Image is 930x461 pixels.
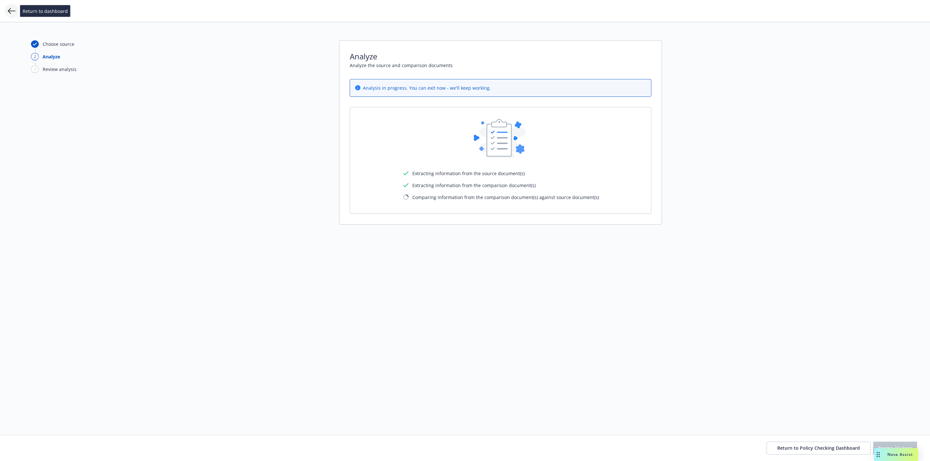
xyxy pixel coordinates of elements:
[43,66,77,73] div: Review analysis
[31,65,39,73] div: 3
[31,53,39,60] div: 2
[767,442,871,455] button: Return to Policy Checking Dashboard
[350,62,651,69] span: Analyze the source and comparison documents
[412,194,599,201] span: Comparing information from the comparison document(s) against source document(s)
[363,85,491,91] span: Analysis in progress. You can exit now - we'll keep working.
[873,442,917,455] button: Review Analysis
[874,448,918,461] button: Nova Assist
[23,7,68,14] span: Return to dashboard
[887,452,913,457] span: Nova Assist
[412,182,536,189] span: Extracting information from the comparison document(s)
[43,41,74,47] div: Choose source
[350,51,651,62] span: Analyze
[874,448,882,461] div: Drag to move
[43,53,60,60] div: Analyze
[777,445,860,451] span: Return to Policy Checking Dashboard
[412,170,525,177] span: Extracting information from the source document(s)
[878,445,913,451] span: Review Analysis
